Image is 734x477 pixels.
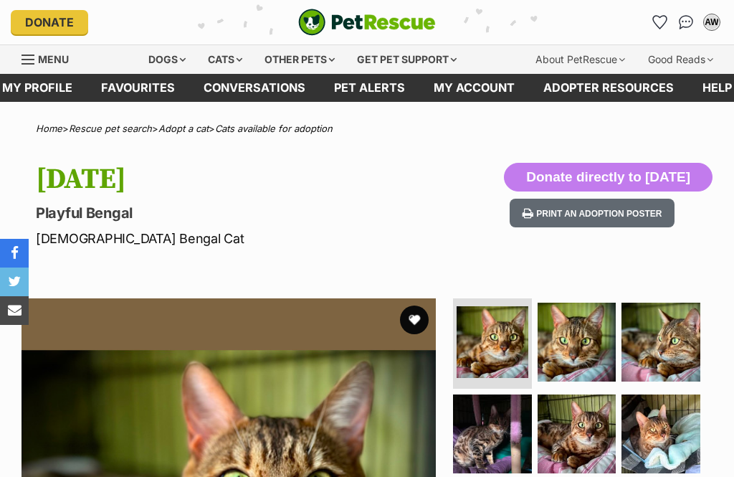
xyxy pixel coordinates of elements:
div: Dogs [138,45,196,74]
a: Menu [22,45,79,71]
a: Adopter resources [529,74,688,102]
p: Playful Bengal [36,203,450,223]
img: Photo of Raja [538,303,616,382]
a: My account [419,74,529,102]
span: Menu [38,53,69,65]
a: Donate [11,10,88,34]
p: [DEMOGRAPHIC_DATA] Bengal Cat [36,229,450,248]
div: Good Reads [638,45,723,74]
img: Photo of Raja [453,395,532,473]
button: favourite [400,306,429,334]
img: Photo of Raja [621,395,700,473]
div: AW [705,15,719,29]
a: PetRescue [298,9,436,36]
a: Conversations [675,11,697,34]
h1: [DATE] [36,163,450,196]
a: Favourites [649,11,672,34]
a: Rescue pet search [69,123,152,134]
a: Favourites [87,74,189,102]
button: My account [700,11,723,34]
div: Cats [198,45,252,74]
img: Photo of Raja [621,303,700,382]
div: Get pet support [347,45,467,74]
img: chat-41dd97257d64d25036548639549fe6c8038ab92f7586957e7f3b1b290dea8141.svg [679,15,694,29]
a: Pet alerts [320,74,419,102]
ul: Account quick links [649,11,723,34]
a: Cats available for adoption [215,123,333,134]
div: About PetRescue [525,45,635,74]
a: conversations [189,74,320,102]
button: Print an adoption poster [510,199,675,228]
div: Other pets [254,45,345,74]
img: logo-cat-932fe2b9b8326f06289b0f2fb663e598f794de774fb13d1741a6617ecf9a85b4.svg [298,9,436,36]
img: Photo of Raja [538,395,616,473]
a: Adopt a cat [158,123,209,134]
img: Photo of Raja [457,306,528,378]
button: Donate directly to [DATE] [504,163,712,192]
a: Home [36,123,62,134]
